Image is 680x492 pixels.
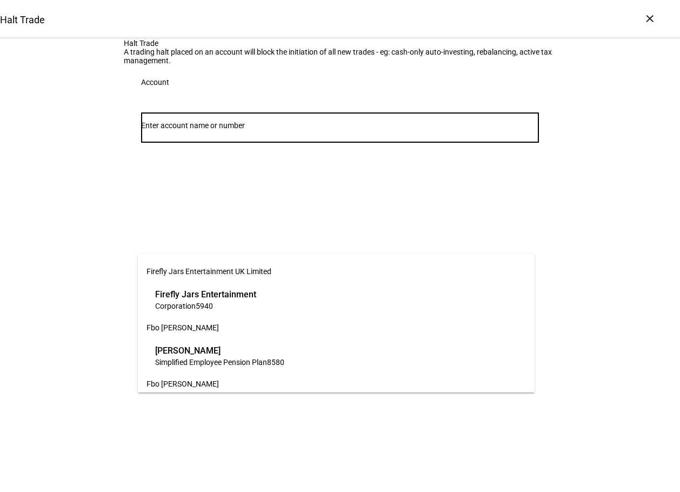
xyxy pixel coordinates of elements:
span: Corporation [155,302,196,310]
span: 8580 [267,358,284,367]
div: Firefly Jars Entertainment [152,285,259,314]
span: Firefly Jars Entertainment [155,288,256,301]
span: Fbo [PERSON_NAME] [146,380,219,388]
div: × [641,10,658,27]
div: Account [141,78,169,87]
input: Number [141,121,539,130]
span: Fbo [PERSON_NAME] [146,323,219,332]
span: Firefly Jars Entertainment UK Limited [146,267,271,276]
span: [PERSON_NAME] [155,344,284,357]
div: Lesley Vance [152,342,287,370]
div: A trading halt placed on an account will block the initiation of all new trades - eg: cash-only a... [124,48,556,65]
span: Simplified Employee Pension Plan [155,358,267,367]
div: Halt Trade [124,39,556,48]
span: 5940 [196,302,213,310]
